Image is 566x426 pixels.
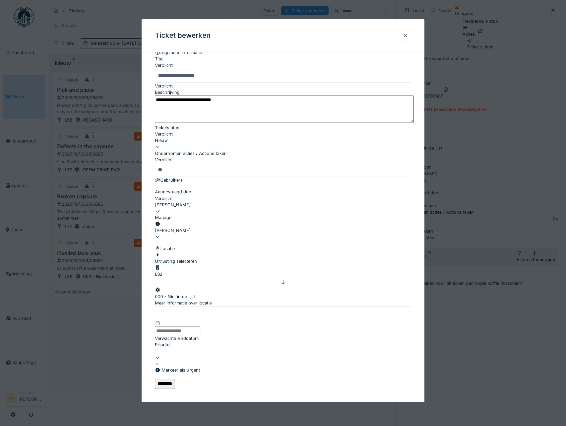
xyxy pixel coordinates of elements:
div: 000 - Niet in de lijst [155,293,195,300]
div: Verplicht [155,131,411,138]
div: Verplicht [155,157,411,163]
div: Nieuw [155,138,411,144]
label: Verwachte einddatum [155,335,199,342]
div: Verplicht [155,195,411,202]
div: Gebruikers [155,177,411,184]
div: 1 [155,348,411,354]
div: Verplicht [155,62,411,69]
label: Ticketstatus [155,125,179,131]
div: [PERSON_NAME] [155,227,411,234]
div: Uitrusting selecteren [155,252,197,264]
label: Titel [155,56,163,62]
label: Meer informatie over locatie [155,300,212,306]
h3: Ticket bewerken [155,31,211,40]
label: Prioriteit [155,342,172,348]
div: Algemene informatie [155,49,411,56]
label: Beschrijving [155,89,180,95]
div: Verplicht [155,83,411,89]
label: Ondernomen acties / Actions taken [155,150,227,157]
label: Manager [155,215,173,221]
div: [PERSON_NAME] [155,202,411,208]
label: Aangevraagd door [155,189,193,195]
div: L82 [155,271,163,277]
div: Locatie [155,245,411,252]
div: Markeer als urgent [155,367,200,374]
